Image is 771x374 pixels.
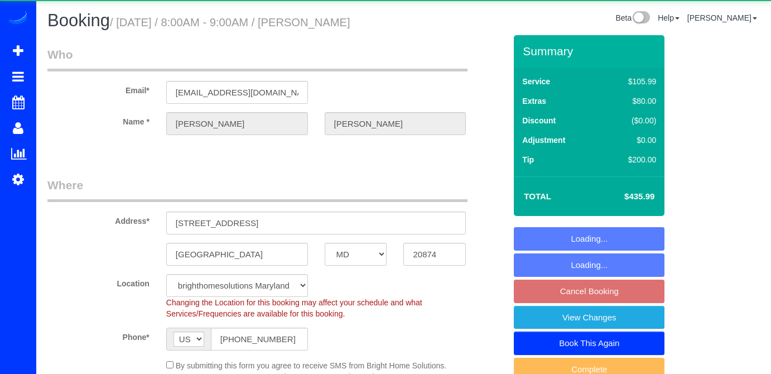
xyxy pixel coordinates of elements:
strong: Total [524,191,551,201]
input: Zip Code* [403,243,466,266]
small: / [DATE] / 8:00AM - 9:00AM / [PERSON_NAME] [110,16,350,28]
label: Location [39,274,158,289]
legend: Where [47,177,468,202]
h3: Summary [523,45,659,57]
input: Last Name* [325,112,466,135]
div: $200.00 [605,154,657,165]
input: Email* [166,81,308,104]
span: Booking [47,11,110,30]
a: [PERSON_NAME] [687,13,757,22]
label: Service [522,76,550,87]
legend: Who [47,46,468,71]
label: Phone* [39,328,158,343]
label: Address* [39,212,158,227]
h4: $435.99 [591,192,654,202]
label: Discount [522,115,556,126]
input: City* [166,243,308,266]
img: New interface [632,11,650,26]
input: Phone* [211,328,308,351]
label: Extras [522,95,546,107]
label: Email* [39,81,158,96]
label: Tip [522,154,534,165]
a: Book This Again [514,332,664,355]
div: $105.99 [605,76,657,87]
a: Beta [615,13,650,22]
div: $0.00 [605,135,657,146]
label: Adjustment [522,135,565,146]
div: $80.00 [605,95,657,107]
div: ($0.00) [605,115,657,126]
img: Automaid Logo [7,11,29,27]
label: Name * [39,112,158,127]
span: Changing the Location for this booking may affect your schedule and what Services/Frequencies are... [166,298,422,318]
a: Help [658,13,680,22]
a: View Changes [514,306,664,329]
input: First Name* [166,112,308,135]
